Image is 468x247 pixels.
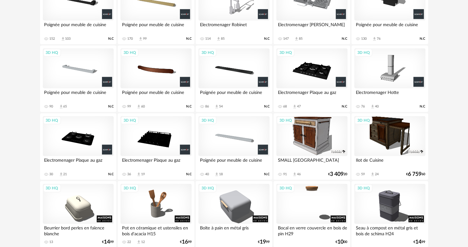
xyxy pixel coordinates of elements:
div: 3D HQ [277,116,295,124]
div: 3D HQ [43,49,61,57]
div: 3D HQ [199,49,217,57]
div: 60 [141,104,145,109]
div: 3D HQ [199,116,217,124]
div: 3D HQ [355,184,372,192]
div: Poignée pour meuble de cuisine [354,21,425,33]
div: 114 [205,37,211,41]
div: Ilot de Cuisine [354,156,425,168]
div: 40 [375,104,379,109]
span: N.C [420,104,425,109]
div: Electromenager Robinet [198,21,269,33]
a: 3D HQ Electromenager Plaque au gaz 36 Download icon 19 N.C [118,113,194,180]
div: 3D HQ [199,184,217,192]
span: N.C [108,104,114,109]
span: Download icon [292,104,297,109]
div: 36 [127,172,131,176]
a: 3D HQ Ilot de Cuisine 59 Download icon 24 €6 75960 [352,113,428,180]
a: 3D HQ Poignée pour meuble de cuisine 86 Download icon 54 N.C [196,46,272,112]
div: 12 [141,240,145,244]
span: Download icon [136,240,141,245]
div: 170 [127,37,133,41]
span: Download icon [294,37,299,41]
div: Electromenager [PERSON_NAME] [276,21,347,33]
span: N.C [264,104,270,109]
span: N.C [264,172,270,176]
div: 3D HQ [277,184,295,192]
div: € 20 [328,172,348,176]
span: N.C [108,172,114,176]
div: 68 [283,104,287,109]
span: N.C [420,37,425,41]
div: 3D HQ [355,49,372,57]
div: 40 [205,172,209,176]
div: 47 [297,104,301,109]
div: 46 [297,172,301,176]
div: 91 [283,172,287,176]
div: Poignée pour meuble de cuisine [120,21,191,33]
div: 30 [50,172,53,176]
span: N.C [342,104,348,109]
a: 3D HQ Electromenager Plaque au gaz 30 Download icon 21 N.C [40,113,116,180]
span: Download icon [59,104,63,109]
div: 59 [361,172,365,176]
div: 85 [221,37,225,41]
span: Download icon [292,172,297,177]
div: 76 [361,104,365,109]
div: 86 [205,104,209,109]
div: Seau à compost en métal gris et bois de schima H24 [354,224,425,236]
div: 3D HQ [121,184,139,192]
span: 16 [182,240,188,244]
div: Bocal en verre couvercle en bois de pin H29 [276,224,347,236]
span: N.C [264,37,270,41]
div: € 60 [406,172,425,176]
span: N.C [186,104,192,109]
div: Electromenager Plaque au gaz [43,156,114,168]
span: Download icon [61,37,65,41]
span: Download icon [372,37,377,41]
div: 99 [143,37,147,41]
div: € 99 [258,240,270,244]
div: Electromenager Plaque au gaz [120,156,191,168]
span: Download icon [136,104,141,109]
span: Download icon [136,172,141,177]
span: N.C [186,172,192,176]
span: N.C [342,37,348,41]
div: 3D HQ [355,116,372,124]
div: € 99 [180,240,192,244]
div: 99 [127,104,131,109]
div: 3D HQ [43,116,61,124]
div: Poignée pour meuble de cuisine [43,21,114,33]
a: 3D HQ Poignée pour meuble de cuisine 90 Download icon 65 N.C [40,46,116,112]
div: 21 [63,172,67,176]
div: € 00 [336,240,348,244]
span: 3 409 [330,172,344,176]
a: 3D HQ SMALL [GEOGRAPHIC_DATA] 91 Download icon 46 €3 40920 [274,113,350,180]
span: 14 [416,240,422,244]
div: 3D HQ [121,49,139,57]
div: 13 [50,240,53,244]
div: 22 [127,240,131,244]
span: Download icon [370,172,375,177]
div: 130 [361,37,367,41]
span: 14 [104,240,110,244]
div: Beurrier bord perles en faïence blanche [43,224,114,236]
div: Electromenager Plaque au gaz [276,88,347,101]
a: 3D HQ Poignée pour meuble de cuisine 99 Download icon 60 N.C [118,46,194,112]
div: Poignée pour meuble de cuisine [43,88,114,101]
span: Download icon [59,172,63,177]
div: 3D HQ [43,184,61,192]
div: 3D HQ [121,116,139,124]
div: 19 [141,172,145,176]
div: SMALL [GEOGRAPHIC_DATA] [276,156,347,168]
a: 3D HQ Electromenager Hotte 76 Download icon 40 N.C [352,46,428,112]
div: Poignée pour meuble de cuisine [198,88,269,101]
div: 54 [219,104,223,109]
span: Download icon [214,104,219,109]
div: 85 [299,37,303,41]
span: Download icon [216,37,221,41]
div: Poignée pour meuble de cuisine [198,156,269,168]
div: 90 [50,104,53,109]
span: 19 [260,240,266,244]
div: 24 [375,172,379,176]
div: 147 [283,37,289,41]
